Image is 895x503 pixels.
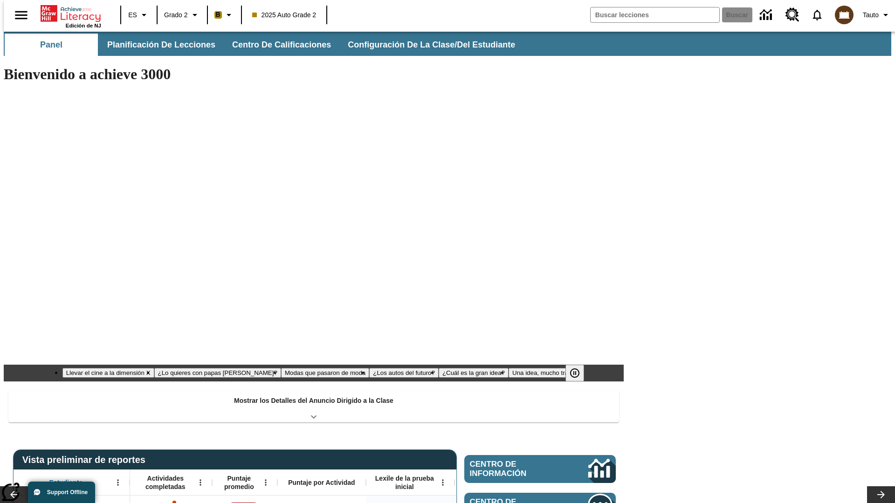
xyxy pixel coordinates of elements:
button: Diapositiva 3 Modas que pasaron de moda [281,368,369,378]
button: Planificación de lecciones [100,34,223,56]
body: Máximo 600 caracteres Presiona Escape para desactivar la barra de herramientas Presiona Alt + F10... [4,7,136,16]
h1: Bienvenido a achieve 3000 [4,66,624,83]
button: Diapositiva 6 Una idea, mucho trabajo [509,368,584,378]
span: Edición de NJ [66,23,101,28]
button: Carrusel de lecciones, seguir [867,486,895,503]
p: Mostrar los Detalles del Anuncio Dirigido a la Clase [234,396,393,406]
span: Puntaje por Actividad [288,478,355,487]
button: Support Offline [28,482,95,503]
a: Centro de recursos, Se abrirá en una pestaña nueva. [780,2,805,27]
span: 2025 Auto Grade 2 [252,10,317,20]
button: Panel [5,34,98,56]
button: Abrir menú [193,476,207,489]
a: Centro de información [754,2,780,28]
span: Actividades completadas [135,474,196,491]
img: avatar image [835,6,854,24]
div: Subbarra de navegación [4,32,891,56]
a: Portada [41,4,101,23]
span: B [216,9,220,20]
span: Puntaje promedio [217,474,262,491]
div: Pausar [565,365,593,381]
div: Mostrar los Detalles del Anuncio Dirigido a la Clase [8,390,619,422]
span: Estudiante [49,478,83,487]
div: Subbarra de navegación [4,34,523,56]
button: Escoja un nuevo avatar [829,3,859,27]
button: Diapositiva 1 Llevar el cine a la dimensión X [62,368,154,378]
a: Centro de información [464,455,616,483]
span: Centro de información [470,460,557,478]
button: Perfil/Configuración [859,7,895,23]
span: Lexile de la prueba inicial [371,474,439,491]
button: Grado: Grado 2, Elige un grado [160,7,204,23]
button: Diapositiva 2 ¿Lo quieres con papas fritas? [154,368,281,378]
input: Buscar campo [591,7,719,22]
button: Diapositiva 5 ¿Cuál es la gran idea? [439,368,509,378]
div: Portada [41,3,101,28]
button: Abrir menú [259,476,273,489]
button: Diapositiva 4 ¿Los autos del futuro? [369,368,439,378]
button: Lenguaje: ES, Selecciona un idioma [124,7,154,23]
button: Abrir menú [436,476,450,489]
button: Pausar [565,365,584,381]
button: Abrir el menú lateral [7,1,35,29]
span: Support Offline [47,489,88,496]
span: Grado 2 [164,10,188,20]
a: Notificaciones [805,3,829,27]
button: Boost El color de la clase es anaranjado claro. Cambiar el color de la clase. [211,7,238,23]
button: Abrir menú [111,476,125,489]
span: ES [128,10,137,20]
button: Centro de calificaciones [225,34,338,56]
span: Tauto [863,10,879,20]
span: Vista preliminar de reportes [22,455,150,465]
button: Configuración de la clase/del estudiante [340,34,523,56]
